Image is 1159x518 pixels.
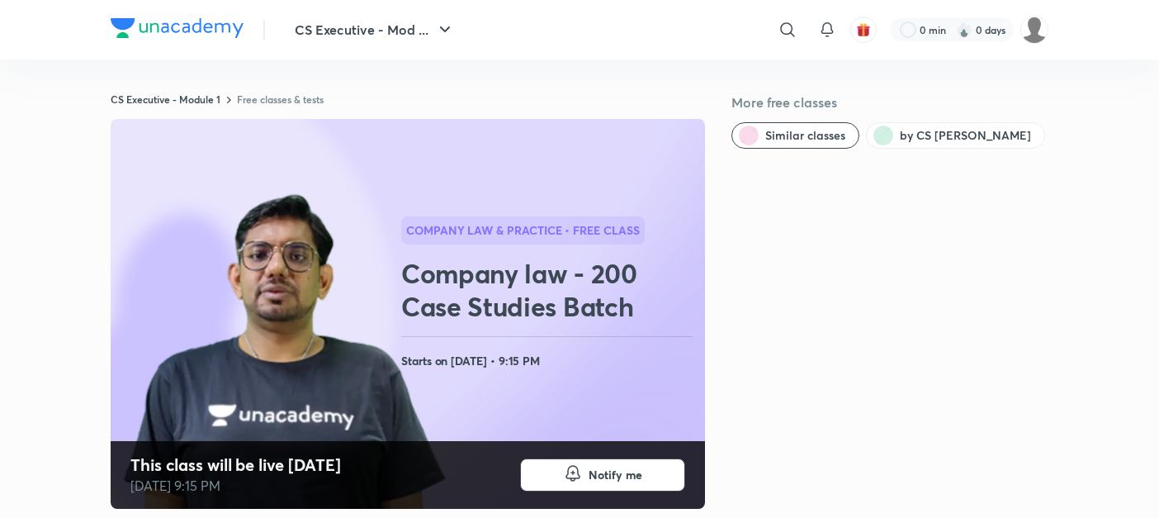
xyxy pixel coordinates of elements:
img: streak [956,21,972,38]
h2: Company law - 200 Case Studies Batch [401,257,698,323]
p: [DATE] 9:15 PM [130,476,341,496]
span: Notify me [589,467,642,483]
img: adnan [1020,16,1048,44]
a: Free classes & tests [237,93,324,106]
a: CS Executive - Module 1 [111,93,220,106]
img: Company Logo [111,18,244,38]
h4: Starts on [DATE] • 9:15 PM [401,350,698,372]
button: Notify me [520,459,685,492]
span: by CS Amit Vohra [900,127,1031,144]
button: Similar classes [731,122,859,149]
button: by CS Amit Vohra [866,122,1045,149]
a: Company Logo [111,18,244,42]
button: CS Executive - Mod ... [285,13,465,46]
h4: This class will be live [DATE] [130,454,341,476]
img: avatar [856,22,871,37]
button: avatar [850,17,877,43]
span: Similar classes [765,127,845,144]
h5: More free classes [731,93,1048,112]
